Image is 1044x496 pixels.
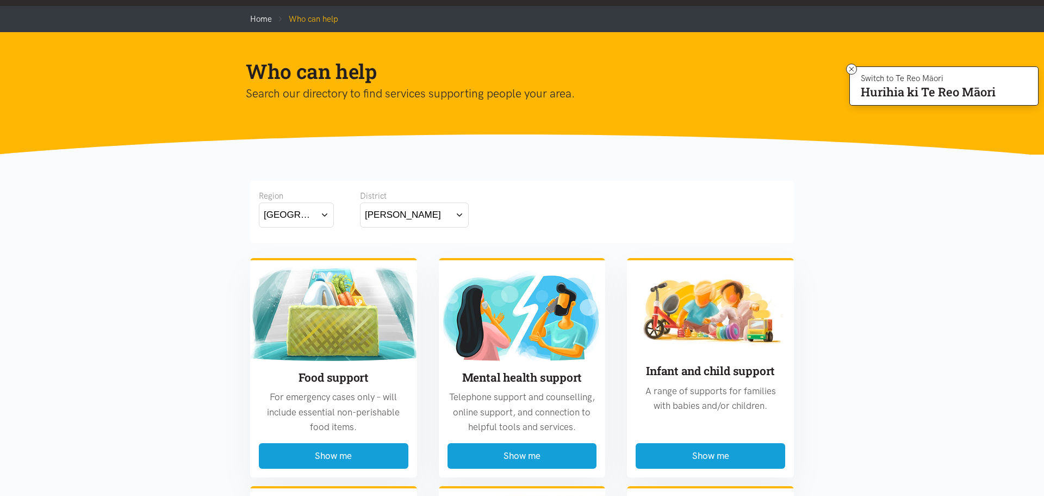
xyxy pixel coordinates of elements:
[636,363,785,379] h3: Infant and child support
[246,58,781,84] h1: Who can help
[259,203,334,227] button: [GEOGRAPHIC_DATA]
[636,443,785,469] button: Show me
[259,189,334,203] div: Region
[365,207,441,222] div: [PERSON_NAME]
[448,370,597,385] h3: Mental health support
[360,189,469,203] div: District
[448,443,597,469] button: Show me
[259,370,408,385] h3: Food support
[259,390,408,434] p: For emergency cases only – will include essential non-perishable food items.
[861,75,996,82] p: Switch to Te Reo Māori
[360,203,469,227] button: [PERSON_NAME]
[250,14,272,24] a: Home
[264,207,316,222] div: [GEOGRAPHIC_DATA]
[861,87,996,97] p: Hurihia ki Te Reo Māori
[259,443,408,469] button: Show me
[636,384,785,413] p: A range of supports for families with babies and/or children.
[246,84,781,103] p: Search our directory to find services supporting people your area.
[448,390,597,434] p: Telephone support and counselling, online support, and connection to helpful tools and services.
[272,13,338,26] li: Who can help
